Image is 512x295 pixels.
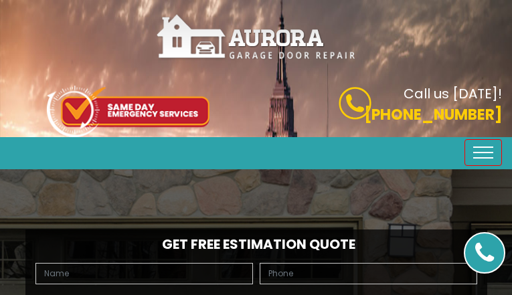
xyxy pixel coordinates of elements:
[260,263,477,284] input: Phone
[35,263,253,284] input: Name
[156,13,357,61] img: Aurora.png
[32,236,481,252] h2: Get Free Estimation Quote
[464,139,502,166] button: Toggle navigation
[266,104,503,126] p: [PHONE_NUMBER]
[266,87,503,126] a: Call us [DATE]! [PHONE_NUMBER]
[404,84,502,103] b: Call us [DATE]!
[47,86,209,137] img: icon-top.png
